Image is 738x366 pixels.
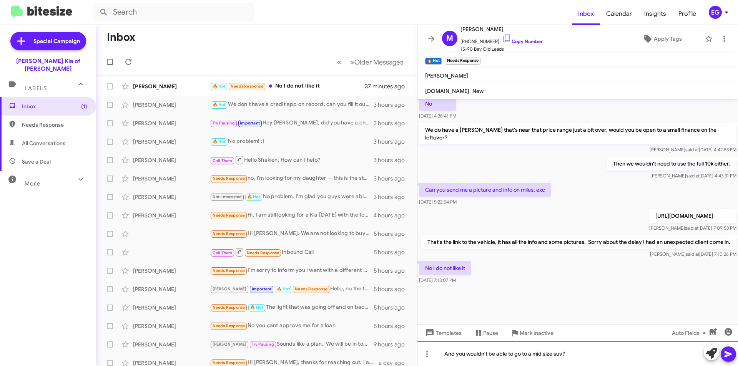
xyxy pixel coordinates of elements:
[373,212,411,219] div: 4 hours ago
[685,147,699,152] span: said at
[107,31,135,43] h1: Inbox
[210,303,374,312] div: The light that was going off and on back to normal. If it happens again I'll call for another app...
[22,103,87,110] span: Inbox
[133,175,210,182] div: [PERSON_NAME]
[520,326,553,340] span: Mark Inactive
[686,173,700,179] span: said at
[650,147,736,152] span: [PERSON_NAME] [DATE] 4:42:53 PM
[133,193,210,201] div: [PERSON_NAME]
[600,3,638,25] a: Calendar
[354,58,403,66] span: Older Messages
[650,251,736,257] span: [PERSON_NAME] [DATE] 7:10:26 PM
[419,97,456,111] p: No
[649,209,736,223] p: [URL][DOMAIN_NAME]
[666,326,715,340] button: Auto Fields
[210,340,374,349] div: Sounds like a plan. We will be in touch.
[252,287,272,291] span: Important
[425,72,468,79] span: [PERSON_NAME]
[374,267,411,275] div: 5 hours ago
[374,341,411,348] div: 9 hours ago
[133,138,210,146] div: [PERSON_NAME]
[210,192,374,201] div: No problem, I'm glad you guys were able to connect, I'll put notes in my system about that. :) Ha...
[374,304,411,311] div: 5 hours ago
[638,3,672,25] a: Insights
[350,57,354,67] span: »
[213,268,245,273] span: Needs Response
[210,321,374,330] div: No you cant approve me for a loan
[446,32,453,45] span: M
[210,100,374,109] div: We don't have a credit app on record, can you fill it out if i send you the link?
[417,341,738,366] div: And you wouldn't be able to go to a mid size suv?
[425,58,442,65] small: 🔥 Hot
[419,261,471,275] p: No I do not like it
[210,266,374,275] div: I'm sorry to inform you I went with a different option. Thank you for reaching out
[502,38,543,44] a: Copy Number
[22,158,51,166] span: Save a Deal
[25,85,47,92] span: Labels
[685,225,698,231] span: said at
[421,235,736,249] p: That's the link to the vehicle, it has all the info and some pictures. Sorry about the delay I ha...
[247,250,279,255] span: Needs Response
[133,267,210,275] div: [PERSON_NAME]
[133,101,210,109] div: [PERSON_NAME]
[277,287,290,291] span: 🔥 Hot
[213,139,226,144] span: 🔥 Hot
[649,225,736,231] span: [PERSON_NAME] [DATE] 7:09:53 PM
[25,180,40,187] span: More
[133,212,210,219] div: [PERSON_NAME]
[22,139,65,147] span: All Conversations
[93,3,254,22] input: Search
[133,156,210,164] div: [PERSON_NAME]
[213,250,233,255] span: Call Them
[419,113,456,119] span: [DATE] 4:38:41 PM
[417,326,468,340] button: Templates
[250,305,263,310] span: 🔥 Hot
[213,342,247,347] span: [PERSON_NAME]
[133,341,210,348] div: [PERSON_NAME]
[483,326,498,340] span: Pause
[210,82,365,91] div: No I do not like it
[213,213,245,218] span: Needs Response
[374,119,411,127] div: 3 hours ago
[374,101,411,109] div: 3 hours ago
[374,138,411,146] div: 3 hours ago
[650,173,736,179] span: [PERSON_NAME] [DATE] 4:43:31 PM
[374,193,411,201] div: 3 hours ago
[374,248,411,256] div: 5 hours ago
[374,230,411,238] div: 5 hours ago
[213,102,226,107] span: 🔥 Hot
[252,342,274,347] span: Try Pausing
[333,54,408,70] nav: Page navigation example
[654,32,682,46] span: Apply Tags
[210,119,374,128] div: Hey [PERSON_NAME], did you have a chance to check out the link I sent you?
[374,285,411,293] div: 5 hours ago
[365,83,411,90] div: 37 minutes ago
[81,103,87,110] span: (1)
[295,287,327,291] span: Needs Response
[460,34,543,45] span: [PHONE_NUMBER]
[213,360,245,365] span: Needs Response
[210,211,373,220] div: Hi, I am still looking for a Kia [DATE] with the following config: SX-Prestige Hybrid Exterior: I...
[425,88,469,94] span: [DOMAIN_NAME]
[213,231,245,236] span: Needs Response
[213,287,247,291] span: [PERSON_NAME]
[210,247,374,257] div: Inbound Call
[472,88,484,94] span: New
[424,326,462,340] span: Templates
[419,183,551,197] p: Can you send me a picture and info on miles, exc
[213,194,242,199] span: Not-Interested
[419,199,457,205] span: [DATE] 5:22:54 PM
[374,156,411,164] div: 3 hours ago
[213,158,233,163] span: Call Them
[672,3,702,25] a: Profile
[133,83,210,90] div: [PERSON_NAME]
[607,157,736,171] p: Then we wouldn't need to use the full 10k either.
[572,3,600,25] a: Inbox
[504,326,560,340] button: Mark Inactive
[460,25,543,34] span: [PERSON_NAME]
[419,123,736,144] p: We do have a [PERSON_NAME] that's near that price range just a bit over, would you be open to a s...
